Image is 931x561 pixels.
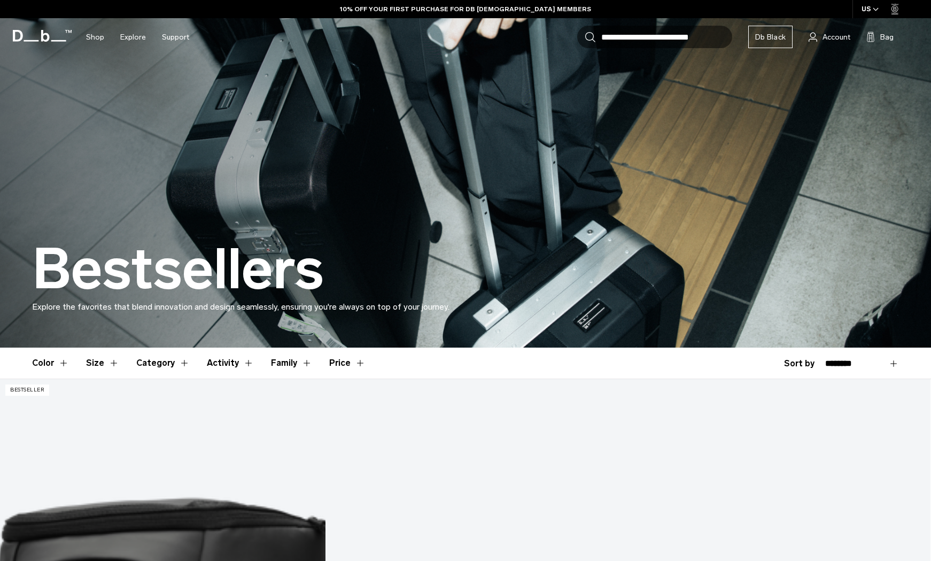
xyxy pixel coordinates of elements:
[5,385,49,396] p: Bestseller
[32,239,324,301] h1: Bestsellers
[271,348,312,379] button: Toggle Filter
[32,348,69,379] button: Toggle Filter
[78,18,197,56] nav: Main Navigation
[162,18,189,56] a: Support
[120,18,146,56] a: Explore
[748,26,793,48] a: Db Black
[86,348,119,379] button: Toggle Filter
[866,30,894,43] button: Bag
[207,348,254,379] button: Toggle Filter
[86,18,104,56] a: Shop
[880,32,894,43] span: Bag
[32,302,449,312] span: Explore the favorites that blend innovation and design seamlessly, ensuring you're always on top ...
[340,4,591,14] a: 10% OFF YOUR FIRST PURCHASE FOR DB [DEMOGRAPHIC_DATA] MEMBERS
[329,348,366,379] button: Toggle Price
[136,348,190,379] button: Toggle Filter
[823,32,850,43] span: Account
[809,30,850,43] a: Account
